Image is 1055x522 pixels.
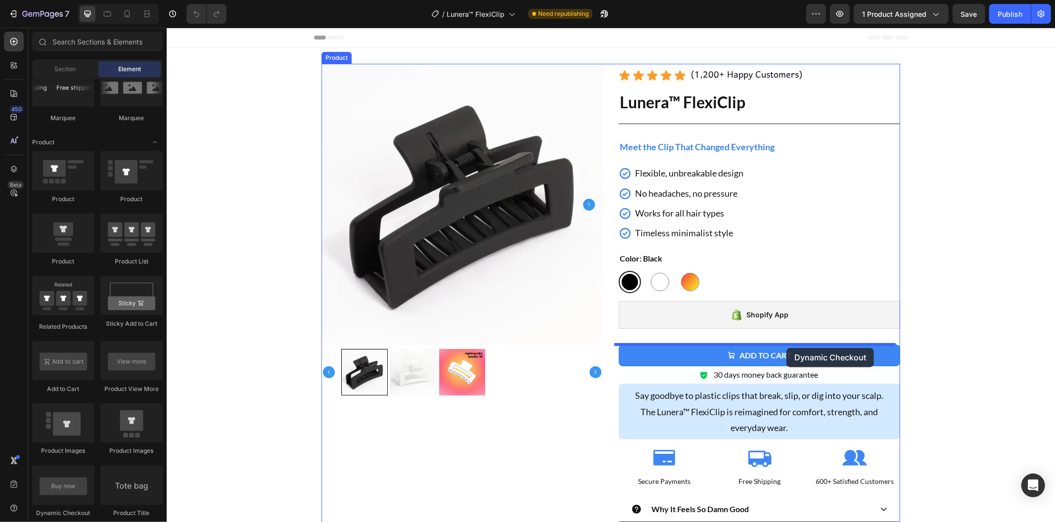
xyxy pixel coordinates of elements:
[186,4,227,24] div: Undo/Redo
[32,114,94,123] div: Marquee
[55,65,76,74] span: Section
[538,9,589,18] span: Need republishing
[447,9,505,19] span: Lunera™ FlexiClip
[65,8,69,20] p: 7
[32,257,94,266] div: Product
[167,28,1055,522] iframe: Design area
[32,195,94,204] div: Product
[100,114,163,123] div: Marquee
[7,181,24,189] div: Beta
[100,447,163,456] div: Product Images
[4,4,74,24] button: 7
[100,509,163,518] div: Product Title
[100,385,163,393] div: Product View More
[32,322,94,331] div: Related Products
[961,10,977,18] span: Save
[32,447,94,456] div: Product Images
[100,257,163,266] div: Product List
[147,134,163,150] span: Toggle open
[862,9,926,19] span: 1 product assigned
[854,4,949,24] button: 1 product assigned
[1021,474,1045,497] div: Open Intercom Messenger
[32,385,94,393] div: Add to Cart
[953,4,985,24] button: Save
[118,65,141,74] span: Element
[100,195,163,204] div: Product
[442,9,445,19] span: /
[32,509,94,518] div: Dynamic Checkout
[100,319,163,328] div: Sticky Add to Cart
[32,32,163,51] input: Search Sections & Elements
[998,9,1022,19] div: Publish
[9,105,24,113] div: 450
[32,138,54,147] span: Product
[989,4,1031,24] button: Publish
